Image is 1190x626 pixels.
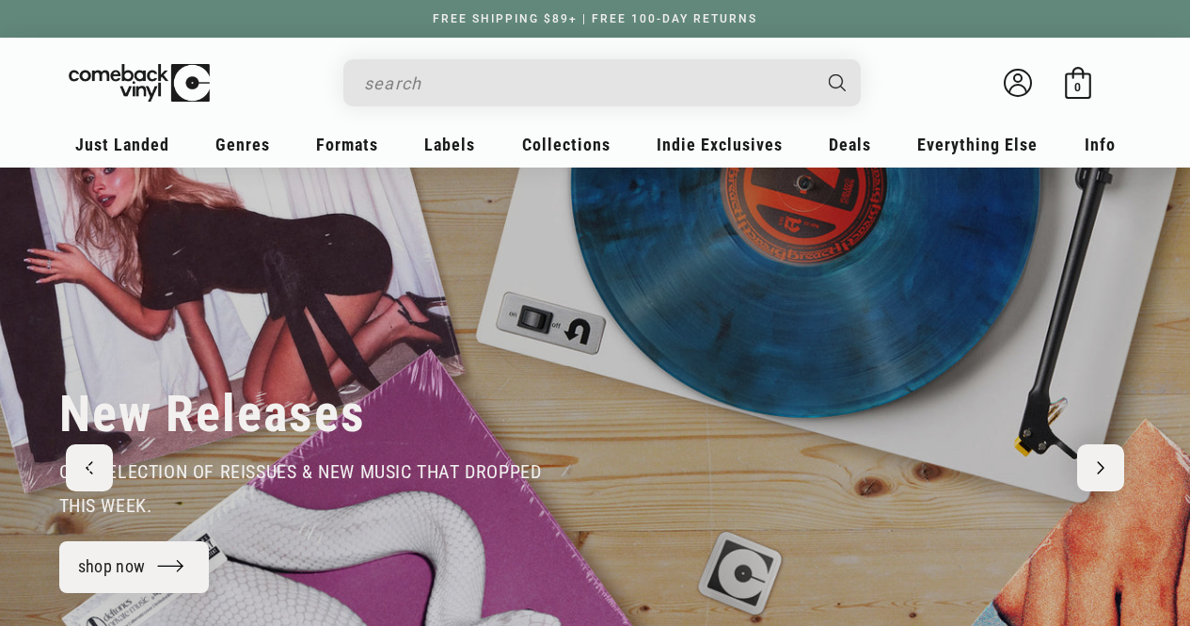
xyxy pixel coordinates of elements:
[316,135,378,154] span: Formats
[343,59,861,106] div: Search
[59,541,210,593] a: shop now
[59,460,542,517] span: our selection of reissues & new music that dropped this week.
[522,135,611,154] span: Collections
[215,135,270,154] span: Genres
[657,135,783,154] span: Indie Exclusives
[414,12,776,25] a: FREE SHIPPING $89+ | FREE 100-DAY RETURNS
[917,135,1038,154] span: Everything Else
[424,135,475,154] span: Labels
[812,59,863,106] button: Search
[75,135,169,154] span: Just Landed
[829,135,871,154] span: Deals
[1085,135,1116,154] span: Info
[364,64,810,103] input: search
[1074,80,1081,94] span: 0
[59,383,366,445] h2: New Releases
